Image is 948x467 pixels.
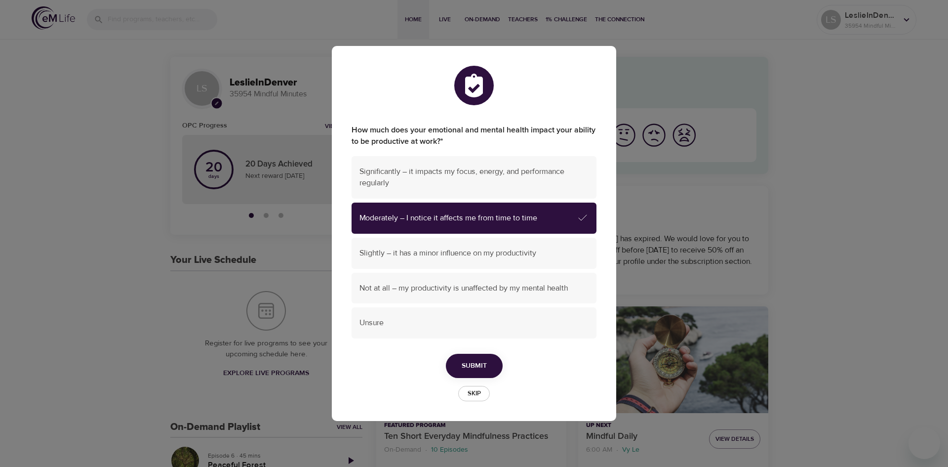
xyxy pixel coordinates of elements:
span: Not at all – my productivity is unaffected by my mental health [359,283,589,294]
label: How much does your emotional and mental health impact your ability to be productive at work? [352,125,596,147]
span: Significantly – it impacts my focus, energy, and performance regularly [359,166,589,189]
span: Unsure [359,317,589,329]
span: Submit [462,360,487,372]
button: Submit [446,354,503,378]
span: Slightly – it has a minor influence on my productivity [359,248,589,259]
span: Skip [463,388,485,399]
span: Moderately – I notice it affects me from time to time [359,212,577,224]
button: Skip [458,386,490,401]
